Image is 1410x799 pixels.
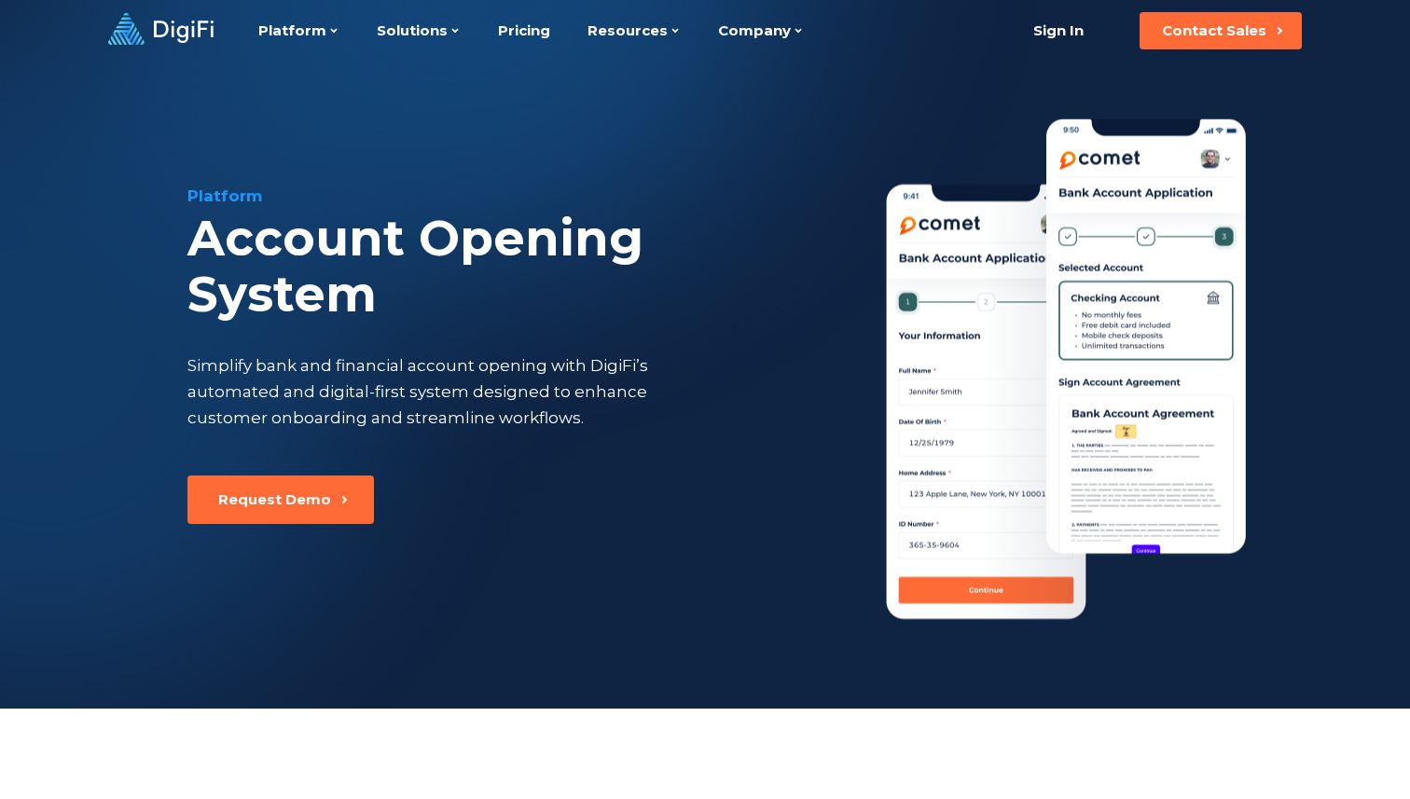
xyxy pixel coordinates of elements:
div: Simplify bank and financial account opening with DigiFi’s automated and digital-first system desi... [187,352,717,431]
button: Contact Sales [1140,12,1302,49]
button: Request Demo [187,475,374,524]
div: Contact Sales [1162,21,1266,40]
a: Sign In [1010,12,1106,49]
div: Request Demo [218,490,331,509]
div: Account Opening System [187,211,814,323]
div: Platform [187,185,814,207]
